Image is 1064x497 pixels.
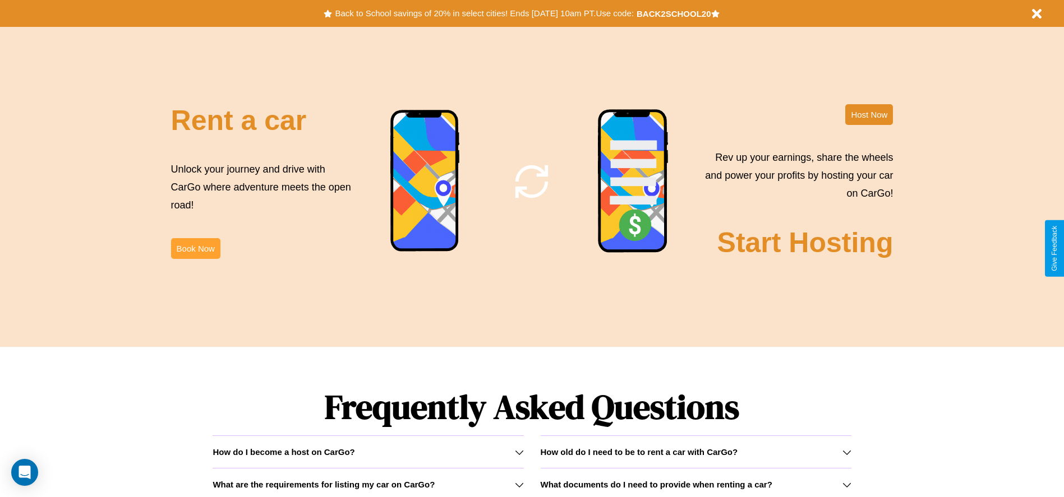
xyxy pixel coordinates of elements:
[845,104,893,125] button: Host Now
[541,480,772,489] h3: What documents do I need to provide when renting a car?
[637,9,711,18] b: BACK2SCHOOL20
[171,104,307,137] h2: Rent a car
[597,109,669,254] img: phone
[332,6,636,21] button: Back to School savings of 20% in select cities! Ends [DATE] 10am PT.Use code:
[1051,226,1058,271] div: Give Feedback
[213,447,354,457] h3: How do I become a host on CarGo?
[541,447,738,457] h3: How old do I need to be to rent a car with CarGo?
[213,378,851,435] h1: Frequently Asked Questions
[717,226,893,259] h2: Start Hosting
[171,160,355,215] p: Unlock your journey and drive with CarGo where adventure meets the open road!
[698,148,893,203] p: Rev up your earnings, share the wheels and power your profits by hosting your car on CarGo!
[171,238,220,259] button: Book Now
[213,480,435,489] h3: What are the requirements for listing my car on CarGo?
[390,109,460,253] img: phone
[11,459,38,486] div: Open Intercom Messenger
